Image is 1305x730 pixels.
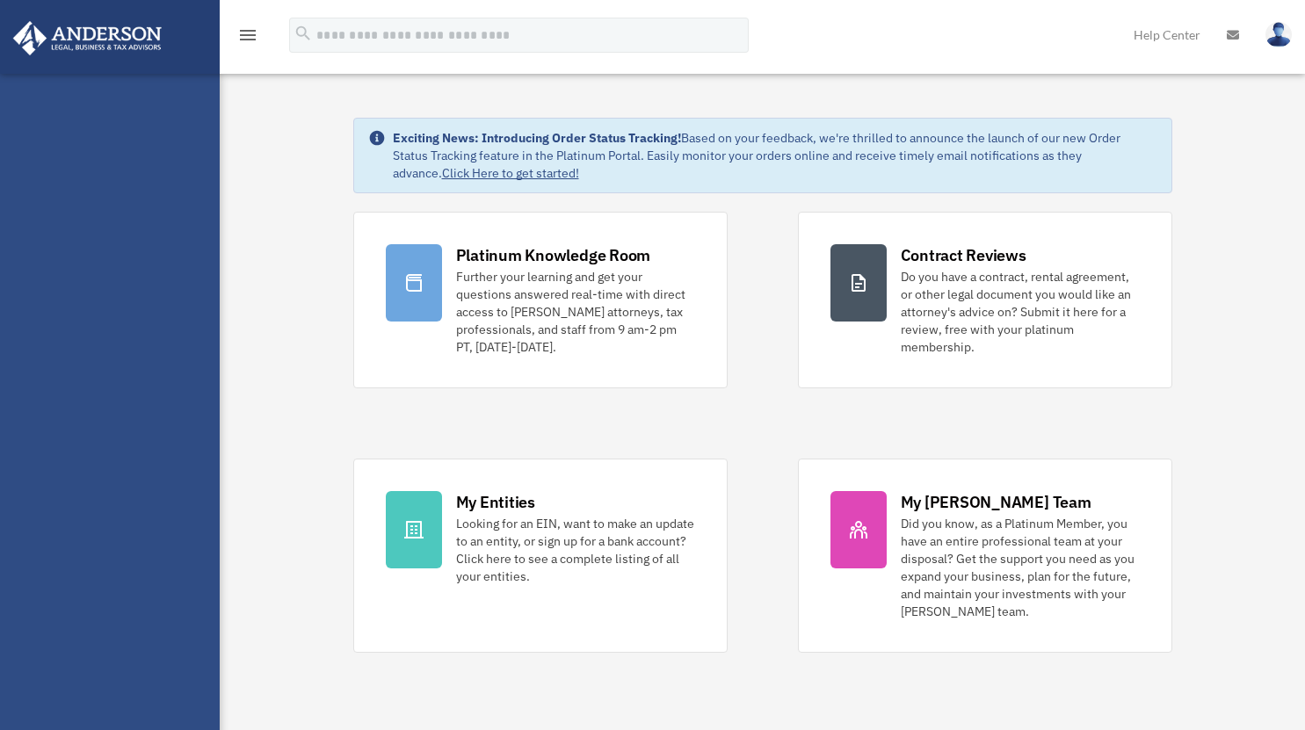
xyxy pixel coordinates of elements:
div: My Entities [456,491,535,513]
div: Did you know, as a Platinum Member, you have an entire professional team at your disposal? Get th... [901,515,1140,620]
a: Platinum Knowledge Room Further your learning and get your questions answered real-time with dire... [353,212,728,388]
div: Platinum Knowledge Room [456,244,651,266]
a: My [PERSON_NAME] Team Did you know, as a Platinum Member, you have an entire professional team at... [798,459,1172,653]
a: My Entities Looking for an EIN, want to make an update to an entity, or sign up for a bank accoun... [353,459,728,653]
img: User Pic [1265,22,1292,47]
div: Further your learning and get your questions answered real-time with direct access to [PERSON_NAM... [456,268,695,356]
a: menu [237,31,258,46]
div: Based on your feedback, we're thrilled to announce the launch of our new Order Status Tracking fe... [393,129,1157,182]
i: search [294,24,313,43]
div: Looking for an EIN, want to make an update to an entity, or sign up for a bank account? Click her... [456,515,695,585]
a: Contract Reviews Do you have a contract, rental agreement, or other legal document you would like... [798,212,1172,388]
img: Anderson Advisors Platinum Portal [8,21,167,55]
div: Contract Reviews [901,244,1026,266]
div: Do you have a contract, rental agreement, or other legal document you would like an attorney's ad... [901,268,1140,356]
strong: Exciting News: Introducing Order Status Tracking! [393,130,681,146]
a: Click Here to get started! [442,165,579,181]
div: My [PERSON_NAME] Team [901,491,1091,513]
i: menu [237,25,258,46]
